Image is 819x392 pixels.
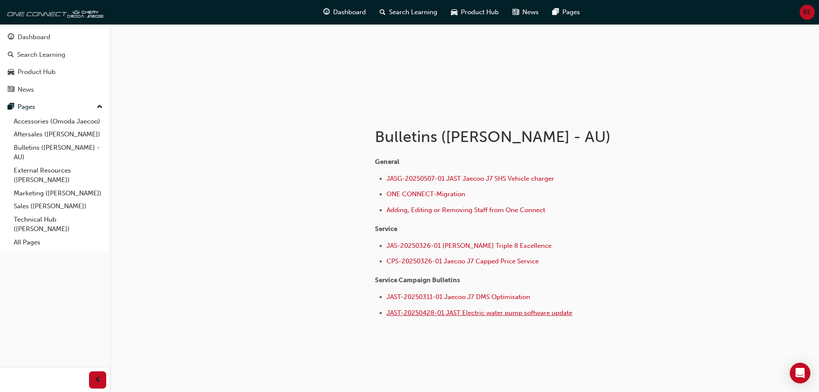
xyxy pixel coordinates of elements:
a: Accessories (Omoda Jaecoo) [10,115,106,128]
a: pages-iconPages [546,3,587,21]
span: up-icon [97,102,103,113]
a: JAST-20250311-01 Jaecoo J7 DMS Optimisation [386,293,530,301]
a: Dashboard [3,29,106,45]
span: news-icon [8,86,14,94]
button: BE [800,5,815,20]
a: Adding, Editing or Removing Staff from One Connect [386,206,545,214]
span: Service [375,225,397,233]
span: pages-icon [552,7,559,18]
span: Search Learning [389,7,437,17]
a: Product Hub [3,64,106,80]
span: search-icon [380,7,386,18]
div: Open Intercom Messenger [790,363,810,383]
span: search-icon [8,51,14,59]
button: Pages [3,99,106,115]
a: CPS-20250326-01 Jaecoo J7 Capped Price Service [386,257,539,265]
span: Product Hub [461,7,499,17]
a: Bulletins ([PERSON_NAME] - AU) [10,141,106,164]
span: car-icon [451,7,457,18]
span: car-icon [8,68,14,76]
a: search-iconSearch Learning [373,3,444,21]
a: All Pages [10,236,106,249]
div: Search Learning [17,50,65,60]
div: Product Hub [18,67,55,77]
span: guage-icon [8,34,14,41]
span: prev-icon [95,375,101,386]
a: JASG-20250507-01 JAST Jaecoo J7 SHS Vehicle charger [386,175,554,182]
a: news-iconNews [506,3,546,21]
span: Pages [562,7,580,17]
a: Search Learning [3,47,106,63]
a: External Resources ([PERSON_NAME]) [10,164,106,187]
a: Technical Hub ([PERSON_NAME]) [10,213,106,236]
span: General [375,158,399,166]
a: guage-iconDashboard [316,3,373,21]
a: Aftersales ([PERSON_NAME]) [10,128,106,141]
a: Sales ([PERSON_NAME]) [10,200,106,213]
a: JAS-20250326-01 [PERSON_NAME] Triple 8 Excellence [386,242,552,250]
span: News [522,7,539,17]
span: guage-icon [323,7,330,18]
img: oneconnect [4,3,103,21]
button: DashboardSearch LearningProduct HubNews [3,28,106,99]
a: car-iconProduct Hub [444,3,506,21]
a: Marketing ([PERSON_NAME]) [10,187,106,200]
span: BE [803,7,811,17]
div: Pages [18,102,35,112]
span: news-icon [512,7,519,18]
span: Service Campaign Bulletins [375,276,460,284]
div: News [18,85,34,95]
div: Dashboard [18,32,50,42]
a: News [3,82,106,98]
h1: Bulletins ([PERSON_NAME] - AU) [375,127,657,146]
span: Dashboard [333,7,366,17]
span: pages-icon [8,103,14,111]
a: ONE CONNECT-Migration [386,190,465,198]
a: JAST-20250428-01 JAST Electric water pump software update [386,309,572,317]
